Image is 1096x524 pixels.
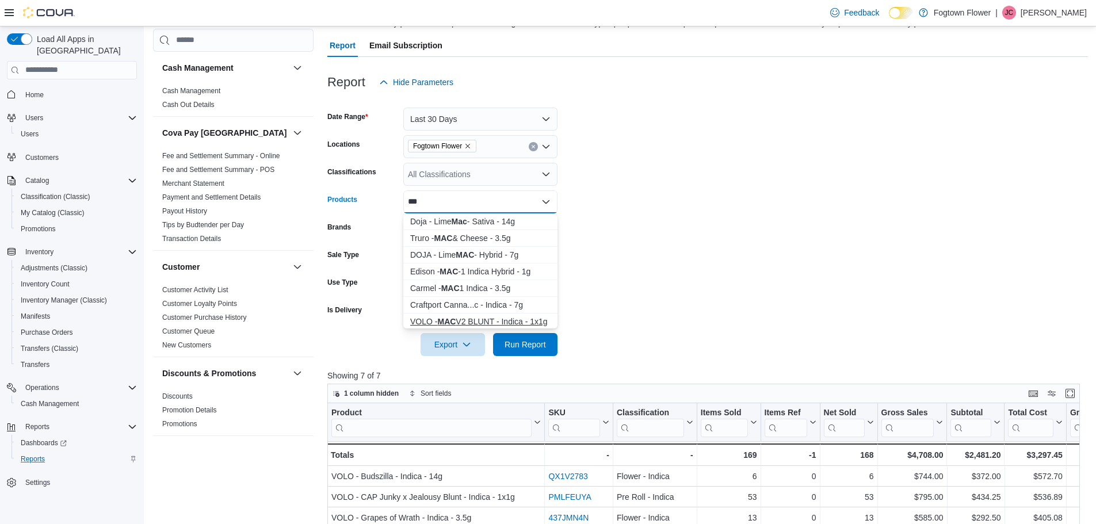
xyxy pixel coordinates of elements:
[21,245,137,259] span: Inventory
[162,193,261,202] span: Payment and Settlement Details
[950,448,1000,462] div: $2,481.20
[291,61,304,75] button: Cash Management
[701,407,748,418] div: Items Sold
[21,399,79,408] span: Cash Management
[327,75,365,89] h3: Report
[410,216,551,227] div: Doja - Lime - Sativa - 14g
[162,313,247,322] span: Customer Purchase History
[434,234,452,243] strong: MAC
[23,7,75,18] img: Cova
[701,490,757,504] div: 53
[21,280,70,289] span: Inventory Count
[21,438,67,447] span: Dashboards
[764,407,807,418] div: Items Ref
[327,167,376,177] label: Classifications
[950,407,1000,437] button: Subtotal
[162,206,207,216] span: Payout History
[21,245,58,259] button: Inventory
[823,407,873,437] button: Net Sold
[162,100,215,109] span: Cash Out Details
[548,492,591,502] a: PMLFEUYA
[21,381,64,395] button: Operations
[162,261,288,273] button: Customer
[21,87,137,102] span: Home
[456,250,474,259] strong: MAC
[823,469,873,483] div: 6
[21,344,78,353] span: Transfers (Classic)
[764,469,816,483] div: 0
[16,206,137,220] span: My Catalog (Classic)
[162,368,288,379] button: Discounts & Promotions
[889,7,913,19] input: Dark Mode
[162,179,224,188] a: Merchant Statement
[21,111,48,125] button: Users
[291,366,304,380] button: Discounts & Promotions
[437,317,456,326] strong: MAC
[1008,490,1062,504] div: $536.89
[617,490,693,504] div: Pre Roll - Indica
[823,490,873,504] div: 53
[331,490,541,504] div: VOLO - CAP Junky x Jealousy Blunt - Indica - 1x1g
[327,223,351,232] label: Brands
[16,342,83,355] a: Transfers (Classic)
[21,174,54,188] button: Catalog
[393,77,453,88] span: Hide Parameters
[403,263,557,280] button: Edison - MAC-1 Indica Hybrid - 1g
[12,357,142,373] button: Transfers
[162,327,215,336] span: Customer Queue
[25,153,59,162] span: Customers
[162,101,215,109] a: Cash Out Details
[403,247,557,263] button: DOJA - Lime MAC - Hybrid - 7g
[327,250,359,259] label: Sale Type
[375,71,458,94] button: Hide Parameters
[12,396,142,412] button: Cash Management
[440,267,458,276] strong: MAC
[162,127,288,139] button: Cova Pay [GEOGRAPHIC_DATA]
[153,283,314,357] div: Customer
[16,190,95,204] a: Classification (Classic)
[327,278,357,287] label: Use Type
[162,193,261,201] a: Payment and Settlement Details
[330,34,356,57] span: Report
[162,327,215,335] a: Customer Queue
[16,326,137,339] span: Purchase Orders
[413,140,462,152] span: Fogtown Flower
[16,293,112,307] a: Inventory Manager (Classic)
[826,1,884,24] a: Feedback
[21,420,137,434] span: Reports
[410,266,551,277] div: Edison - -1 Indica Hybrid - 1g
[16,261,137,275] span: Adjustments (Classic)
[16,277,137,291] span: Inventory Count
[701,448,757,462] div: 169
[162,313,247,322] a: Customer Purchase History
[2,244,142,260] button: Inventory
[162,261,200,273] h3: Customer
[21,150,137,165] span: Customers
[162,86,220,95] span: Cash Management
[404,387,456,400] button: Sort fields
[21,263,87,273] span: Adjustments (Classic)
[2,149,142,166] button: Customers
[1002,6,1016,20] div: Jeremy Crich
[881,407,943,437] button: Gross Sales
[701,407,757,437] button: Items Sold
[21,476,55,489] a: Settings
[21,381,137,395] span: Operations
[548,407,609,437] button: SKU
[162,152,280,160] a: Fee and Settlement Summary - Online
[950,407,991,418] div: Subtotal
[403,280,557,297] button: Carmel - MAC 1 Indica - 3.5g
[1008,448,1062,462] div: $3,297.45
[12,435,142,451] a: Dashboards
[421,333,485,356] button: Export
[16,309,55,323] a: Manifests
[1008,407,1053,418] div: Total Cost
[16,436,137,450] span: Dashboards
[617,448,693,462] div: -
[162,420,197,428] a: Promotions
[541,142,551,151] button: Open list of options
[2,86,142,103] button: Home
[21,224,56,234] span: Promotions
[2,173,142,189] button: Catalog
[331,448,541,462] div: Totals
